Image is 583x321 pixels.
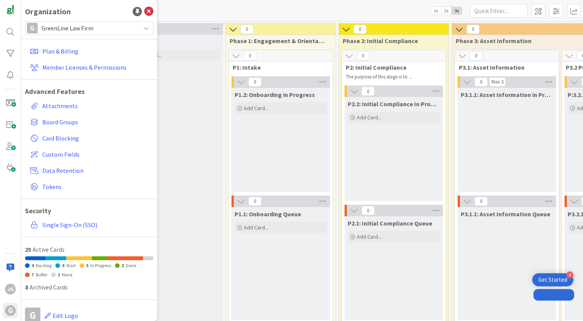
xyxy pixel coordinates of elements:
[42,134,150,143] span: Card Blocking
[86,262,88,268] span: 5
[32,262,34,268] span: 4
[466,25,480,34] span: 0
[25,207,153,215] h1: Security
[25,245,153,254] div: Active Cards
[36,272,47,278] span: Buffer
[566,271,573,278] div: 4
[235,91,315,99] span: P1.2: Onboarding in Progress
[248,77,262,87] span: 0
[470,51,483,60] span: 0
[461,91,553,99] span: P3.1.1: Asset Information in Progress
[357,233,381,240] span: Add Card...
[233,64,323,71] span: P1: Intake
[5,305,16,316] div: G
[244,224,268,231] span: Add Card...
[248,197,262,206] span: 0
[475,197,488,206] span: 0
[343,37,439,45] span: Phase 2: Initial Compliance
[357,114,381,121] span: Add Card...
[126,262,136,268] span: Done
[431,7,441,15] span: 1x
[5,5,16,16] img: Visit kanbanzone.com
[62,272,72,278] span: None
[27,115,153,129] a: Board Groups
[346,74,436,80] p: The purpose of this stage is to ...
[244,105,268,112] span: Add Card...
[42,117,150,127] span: Board Groups
[25,283,153,292] div: Archived Cards
[36,262,52,268] span: Backlog
[58,272,60,278] span: 2
[230,37,326,45] span: Phase 1: Engagement & Orientations
[42,182,150,191] span: Tokens
[66,262,76,268] span: Start
[243,51,257,60] span: 0
[235,210,301,218] span: P1.1: Onboarding Queue
[356,51,370,60] span: 0
[441,7,451,15] span: 2x
[475,77,488,87] span: 0
[27,60,153,74] a: Member Licenses & Permissions
[491,80,503,84] div: Max 3
[42,23,136,33] span: GreenLine Law Firm
[32,272,34,278] span: 7
[353,25,366,34] span: 0
[240,25,253,34] span: 0
[27,23,38,33] div: G
[361,206,375,215] span: 0
[25,87,153,96] h1: Advanced Features
[532,273,573,286] div: Open Get Started checklist, remaining modules: 4
[459,64,549,71] span: P3.1: Asset Information
[42,166,150,175] span: Data Retention
[348,219,432,227] span: P2.1: Initial Compliance Queue
[122,262,124,268] span: 3
[42,150,150,159] span: Custom Fields
[90,262,111,268] span: In Progress
[348,100,440,108] span: P2.2: Initial Compliance In Progress
[27,131,153,145] a: Card Blocking
[538,276,567,284] div: Get Started
[451,7,462,15] span: 3x
[25,246,31,253] span: 25
[27,147,153,161] a: Custom Fields
[53,312,78,319] span: Edit Logo
[470,4,528,18] input: Quick Filter...
[27,44,153,58] a: Plan & Billing
[27,99,153,113] a: Attachments
[25,283,28,291] span: 8
[461,210,550,218] span: P3.1.1: Asset Information Queue
[62,262,64,268] span: 4
[5,284,16,294] div: JG
[361,87,375,96] span: 0
[27,180,153,194] a: Tokens
[346,64,436,71] span: P2: Initial Compliance
[27,218,153,232] a: Single Sign-On (SSO)
[25,6,71,17] div: Organization
[27,164,153,177] a: Data Retention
